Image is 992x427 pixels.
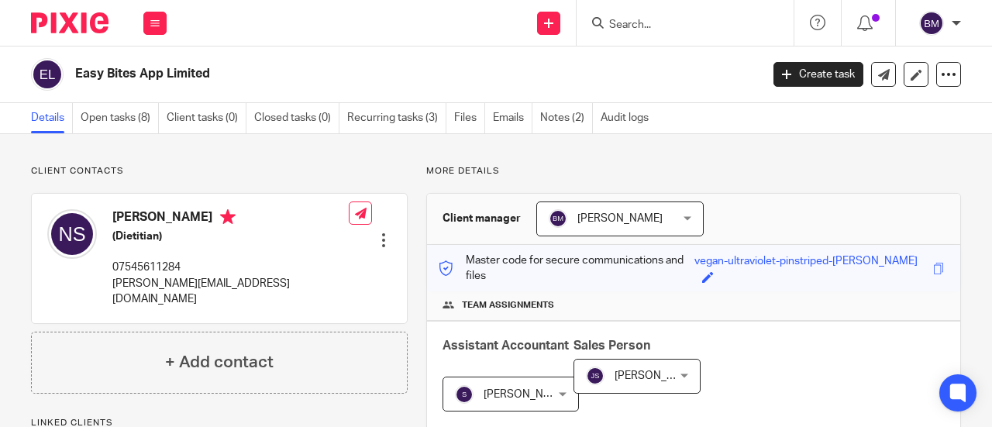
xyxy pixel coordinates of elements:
i: Primary [220,209,236,225]
a: Details [31,103,73,133]
img: svg%3E [31,58,64,91]
span: Assistant Accountant [443,339,569,352]
h2: Easy Bites App Limited [75,66,615,82]
img: svg%3E [47,209,97,259]
img: svg%3E [549,209,567,228]
h3: Client manager [443,211,521,226]
a: Files [454,103,485,133]
p: 07545611284 [112,260,349,275]
img: svg%3E [919,11,944,36]
div: vegan-ultraviolet-pinstriped-[PERSON_NAME] [694,253,918,271]
a: Emails [493,103,532,133]
a: Client tasks (0) [167,103,246,133]
span: [PERSON_NAME] [615,370,700,381]
input: Search [608,19,747,33]
img: svg%3E [586,367,604,385]
h4: + Add contact [165,350,274,374]
p: Client contacts [31,165,408,177]
a: Create task [773,62,863,87]
a: Recurring tasks (3) [347,103,446,133]
a: Closed tasks (0) [254,103,339,133]
span: Team assignments [462,299,554,312]
p: [PERSON_NAME][EMAIL_ADDRESS][DOMAIN_NAME] [112,276,349,308]
span: [PERSON_NAME] B [484,389,578,400]
h5: (Dietitian) [112,229,349,244]
img: svg%3E [455,385,474,404]
h4: [PERSON_NAME] [112,209,349,229]
p: More details [426,165,961,177]
a: Open tasks (8) [81,103,159,133]
p: Master code for secure communications and files [439,253,694,284]
span: Sales Person [573,339,650,352]
a: Audit logs [601,103,656,133]
span: [PERSON_NAME] [577,213,663,224]
img: Pixie [31,12,108,33]
a: Notes (2) [540,103,593,133]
